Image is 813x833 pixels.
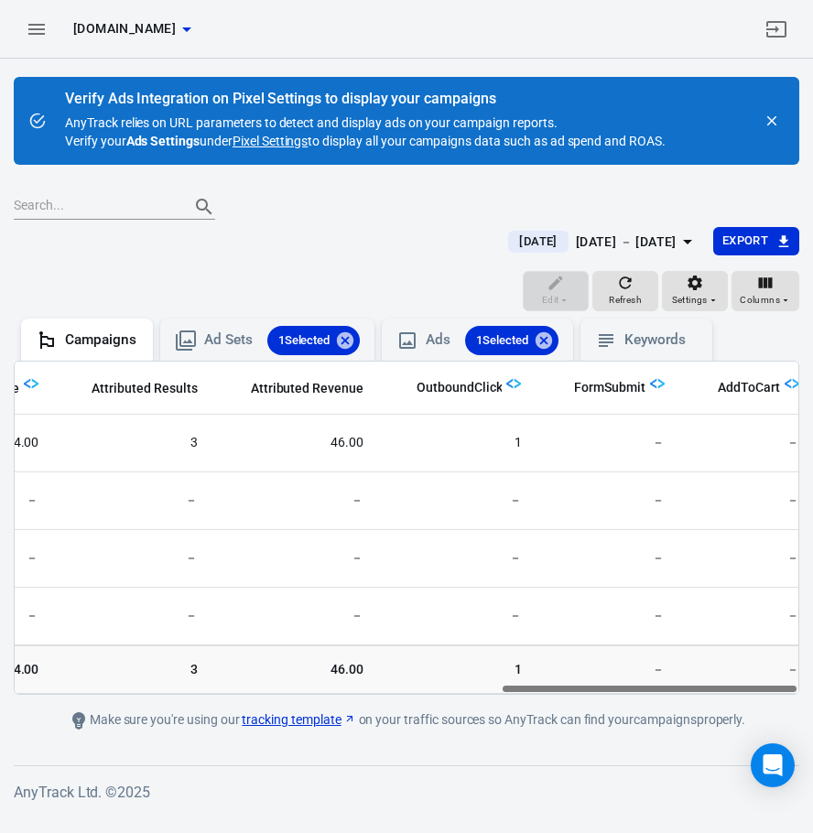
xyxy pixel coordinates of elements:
[14,195,175,219] input: Search...
[73,17,176,40] span: samcart.com
[426,326,558,355] div: Ads
[267,326,361,355] div: 1Selected
[14,781,799,804] h6: AnyTrack Ltd. © 2025
[754,7,798,51] a: Sign out
[732,271,799,311] button: Columns
[592,271,658,311] button: Refresh
[66,12,198,46] button: [DOMAIN_NAME]
[740,292,780,308] span: Columns
[713,227,799,255] button: Export
[204,326,360,355] div: Ad Sets
[65,330,138,350] div: Campaigns
[65,92,666,150] div: AnyTrack relies on URL parameters to detect and display ads on your campaign reports. Verify your...
[609,292,642,308] span: Refresh
[465,326,558,355] div: 1Selected
[126,134,201,148] strong: Ads Settings
[465,331,539,350] span: 1 Selected
[14,709,799,731] div: Make sure you're using our on your traffic sources so AnyTrack can find your campaigns properly.
[662,271,728,311] button: Settings
[751,743,795,787] div: Open Intercom Messenger
[242,710,355,730] a: tracking template
[182,185,226,229] button: Search
[65,90,666,108] div: Verify Ads Integration on Pixel Settings to display your campaigns
[512,233,564,251] span: [DATE]
[624,330,698,350] div: Keywords
[493,227,712,257] button: [DATE][DATE] － [DATE]
[267,331,341,350] span: 1 Selected
[576,231,677,254] div: [DATE] － [DATE]
[233,132,308,150] a: Pixel Settings
[672,292,708,308] span: Settings
[759,108,785,134] button: close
